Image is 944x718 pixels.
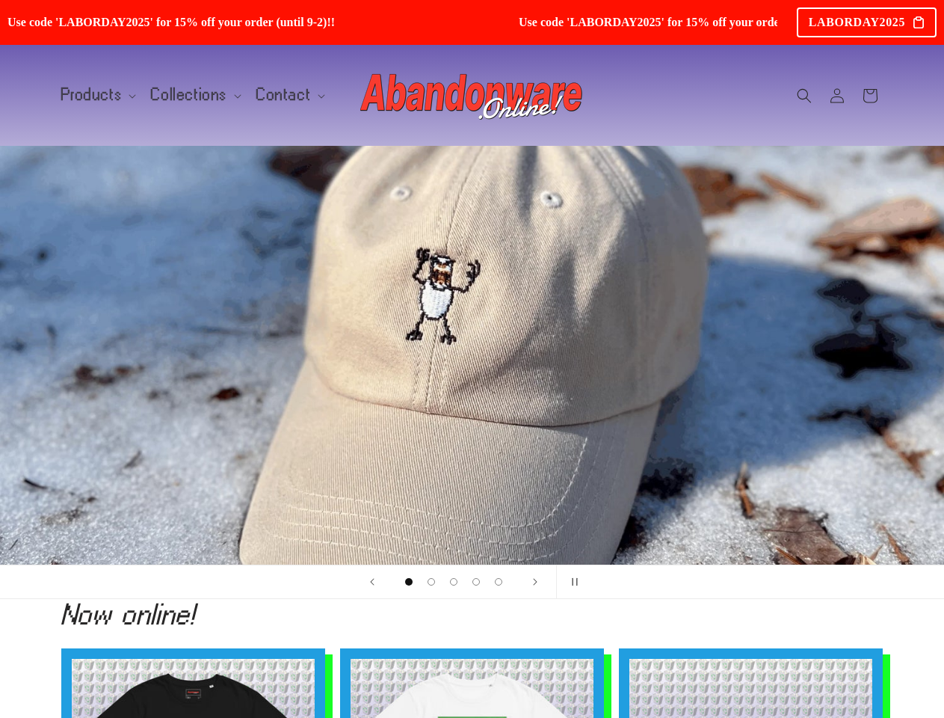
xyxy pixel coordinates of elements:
[142,79,247,111] summary: Collections
[398,571,420,593] button: Load slide 1 of 5
[256,88,311,102] span: Contact
[465,571,487,593] button: Load slide 4 of 5
[354,60,590,131] a: Abandonware
[52,79,143,111] summary: Products
[420,571,442,593] button: Load slide 2 of 5
[487,571,510,593] button: Load slide 5 of 5
[360,66,584,126] img: Abandonware
[788,79,821,112] summary: Search
[247,79,331,111] summary: Contact
[61,602,883,626] h2: Now online!
[61,88,123,102] span: Products
[797,7,937,37] div: LABORDAY2025
[442,571,465,593] button: Load slide 3 of 5
[356,565,389,598] button: Previous slide
[519,565,552,598] button: Next slide
[7,15,499,29] span: Use code 'LABORDAY2025' for 15% off your order (until 9-2)!!
[556,565,589,598] button: Pause slideshow
[151,88,227,102] span: Collections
